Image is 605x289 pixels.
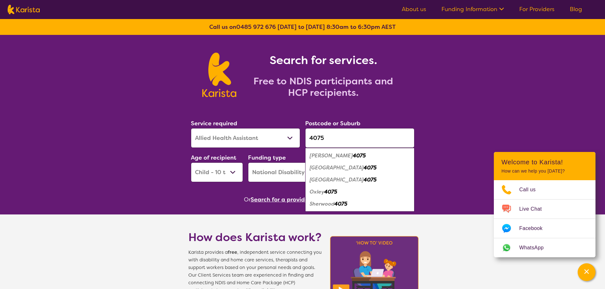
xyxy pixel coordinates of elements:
button: Channel Menu [578,263,595,281]
label: Age of recipient [191,154,236,161]
span: Call us [519,185,543,194]
a: About us [402,5,426,13]
h1: How does Karista work? [188,230,322,245]
a: Funding Information [441,5,504,13]
span: Facebook [519,224,550,233]
a: Web link opens in a new tab. [494,238,595,257]
ul: Choose channel [494,180,595,257]
em: 4075 [334,200,347,207]
span: Or [244,195,251,204]
img: Karista logo [8,5,40,14]
label: Service required [191,120,237,127]
span: WhatsApp [519,243,551,253]
h2: Welcome to Karista! [501,158,588,166]
div: Corinda 4075 [308,150,411,162]
b: free [228,249,237,255]
div: Channel Menu [494,152,595,257]
em: 4075 [364,176,377,183]
button: Search for a provider to leave a review [251,195,361,204]
span: Live Chat [519,204,549,214]
img: Karista logo [202,53,236,97]
label: Postcode or Suburb [305,120,360,127]
b: Call us on [DATE] to [DATE] 8:30am to 6:30pm AEST [209,23,396,31]
div: Graceville East 4075 [308,174,411,186]
div: Graceville 4075 [308,162,411,174]
em: [PERSON_NAME] [310,152,353,159]
em: [GEOGRAPHIC_DATA] [310,164,364,171]
a: Blog [570,5,582,13]
em: 4075 [324,188,337,195]
div: Oxley 4075 [308,186,411,198]
a: For Providers [519,5,555,13]
em: [GEOGRAPHIC_DATA] [310,176,364,183]
input: Type [305,128,414,148]
em: Sherwood [310,200,334,207]
p: How can we help you [DATE]? [501,168,588,174]
label: Funding type [248,154,286,161]
h2: Free to NDIS participants and HCP recipients. [244,76,403,98]
h1: Search for services. [244,53,403,68]
a: 0485 972 676 [236,23,276,31]
em: 4075 [364,164,377,171]
div: Sherwood 4075 [308,198,411,210]
em: 4075 [353,152,366,159]
em: Oxley [310,188,324,195]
